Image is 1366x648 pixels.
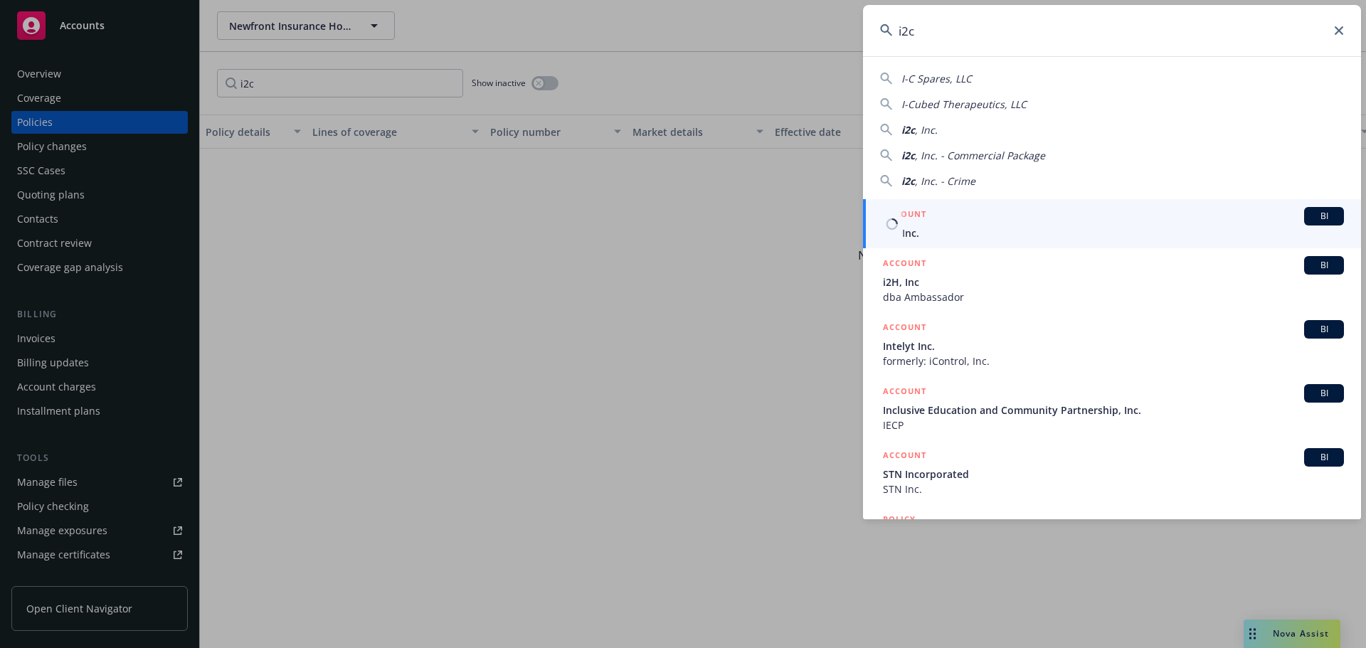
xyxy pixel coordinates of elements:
span: i2c [901,123,915,137]
span: BI [1310,210,1338,223]
span: I-C Spares, LLC [901,72,972,85]
h5: ACCOUNT [883,320,926,337]
span: i2c, Inc. [883,225,1344,240]
h5: ACCOUNT [883,384,926,401]
span: , Inc. - Crime [915,174,975,188]
h5: ACCOUNT [883,256,926,273]
span: i2c [901,174,915,188]
span: formerly: iControl, Inc. [883,354,1344,368]
span: BI [1310,387,1338,400]
a: POLICY [863,504,1361,565]
span: Inclusive Education and Community Partnership, Inc. [883,403,1344,418]
span: STN Incorporated [883,467,1344,482]
span: IECP [883,418,1344,432]
a: ACCOUNTBIIntelyt Inc.formerly: iControl, Inc. [863,312,1361,376]
a: ACCOUNTBISTN IncorporatedSTN Inc. [863,440,1361,504]
span: I-Cubed Therapeutics, LLC [901,97,1027,111]
span: , Inc. - Commercial Package [915,149,1045,162]
span: , Inc. [915,123,938,137]
a: ACCOUNTBIInclusive Education and Community Partnership, Inc.IECP [863,376,1361,440]
span: i2H, Inc [883,275,1344,290]
span: BI [1310,259,1338,272]
h5: ACCOUNT [883,207,926,224]
span: dba Ambassador [883,290,1344,304]
h5: ACCOUNT [883,448,926,465]
input: Search... [863,5,1361,56]
span: STN Inc. [883,482,1344,496]
span: BI [1310,323,1338,336]
span: Intelyt Inc. [883,339,1344,354]
h5: POLICY [883,512,916,526]
span: BI [1310,451,1338,464]
span: i2c [901,149,915,162]
a: ACCOUNTBIi2c, Inc. [863,199,1361,248]
a: ACCOUNTBIi2H, Incdba Ambassador [863,248,1361,312]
